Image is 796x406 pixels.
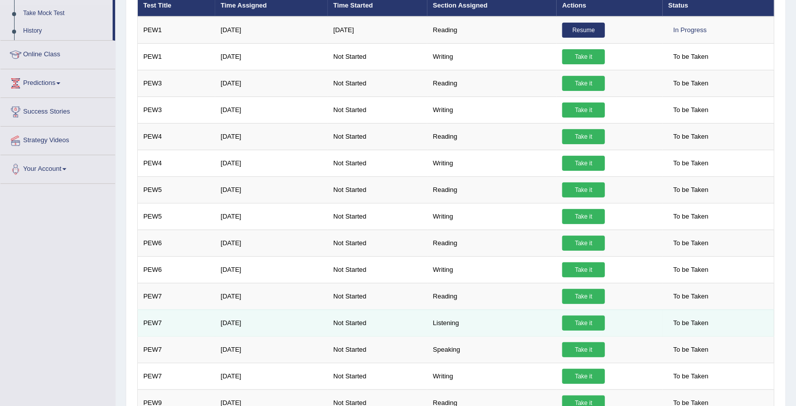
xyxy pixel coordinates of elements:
[427,70,557,96] td: Reading
[328,17,427,44] td: [DATE]
[215,203,328,230] td: [DATE]
[138,150,215,176] td: PEW4
[427,150,557,176] td: Writing
[215,256,328,283] td: [DATE]
[562,316,605,331] a: Take it
[215,96,328,123] td: [DATE]
[1,69,115,94] a: Predictions
[328,123,427,150] td: Not Started
[328,176,427,203] td: Not Started
[138,336,215,363] td: PEW7
[215,363,328,389] td: [DATE]
[427,203,557,230] td: Writing
[1,155,115,180] a: Your Account
[427,310,557,336] td: Listening
[668,23,712,38] div: In Progress
[19,22,113,40] a: History
[328,96,427,123] td: Not Started
[215,310,328,336] td: [DATE]
[138,96,215,123] td: PEW3
[328,150,427,176] td: Not Started
[1,127,115,152] a: Strategy Videos
[668,76,714,91] span: To be Taken
[138,203,215,230] td: PEW5
[215,336,328,363] td: [DATE]
[668,182,714,197] span: To be Taken
[138,176,215,203] td: PEW5
[215,230,328,256] td: [DATE]
[328,43,427,70] td: Not Started
[215,70,328,96] td: [DATE]
[427,230,557,256] td: Reading
[138,17,215,44] td: PEW1
[562,129,605,144] a: Take it
[328,363,427,389] td: Not Started
[328,256,427,283] td: Not Started
[1,41,115,66] a: Online Class
[328,203,427,230] td: Not Started
[562,369,605,384] a: Take it
[668,49,714,64] span: To be Taken
[562,23,605,38] a: Resume
[562,209,605,224] a: Take it
[328,70,427,96] td: Not Started
[328,336,427,363] td: Not Started
[215,150,328,176] td: [DATE]
[427,256,557,283] td: Writing
[328,230,427,256] td: Not Started
[138,230,215,256] td: PEW6
[668,316,714,331] span: To be Taken
[138,283,215,310] td: PEW7
[668,129,714,144] span: To be Taken
[427,43,557,70] td: Writing
[668,262,714,277] span: To be Taken
[668,289,714,304] span: To be Taken
[215,283,328,310] td: [DATE]
[427,17,557,44] td: Reading
[668,342,714,357] span: To be Taken
[427,363,557,389] td: Writing
[427,123,557,150] td: Reading
[427,283,557,310] td: Reading
[1,98,115,123] a: Success Stories
[328,283,427,310] td: Not Started
[668,236,714,251] span: To be Taken
[562,236,605,251] a: Take it
[427,176,557,203] td: Reading
[562,262,605,277] a: Take it
[427,96,557,123] td: Writing
[138,363,215,389] td: PEW7
[562,76,605,91] a: Take it
[562,156,605,171] a: Take it
[138,310,215,336] td: PEW7
[562,289,605,304] a: Take it
[668,103,714,118] span: To be Taken
[215,43,328,70] td: [DATE]
[562,342,605,357] a: Take it
[562,103,605,118] a: Take it
[215,176,328,203] td: [DATE]
[215,17,328,44] td: [DATE]
[427,336,557,363] td: Speaking
[668,156,714,171] span: To be Taken
[562,182,605,197] a: Take it
[138,70,215,96] td: PEW3
[138,256,215,283] td: PEW6
[19,5,113,23] a: Take Mock Test
[562,49,605,64] a: Take it
[215,123,328,150] td: [DATE]
[668,369,714,384] span: To be Taken
[328,310,427,336] td: Not Started
[668,209,714,224] span: To be Taken
[138,43,215,70] td: PEW1
[138,123,215,150] td: PEW4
